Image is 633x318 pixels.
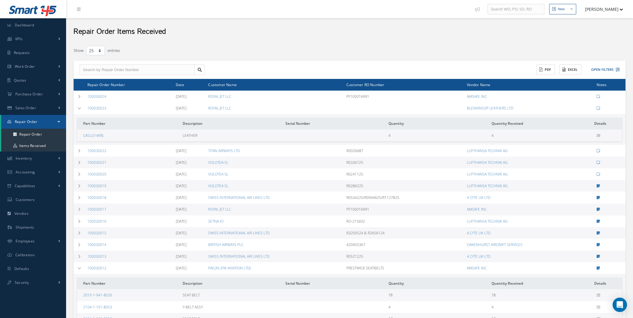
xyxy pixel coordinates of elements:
[74,45,84,54] label: Show
[208,172,228,177] a: VOLOTEA SL
[467,207,487,212] a: AMSAFE INC
[77,277,180,289] th: Part Number
[344,168,464,180] td: R0241125
[283,118,386,129] th: Serial Number
[208,148,240,153] a: TITAN AIRWAYS LTD
[597,82,607,87] span: Notes
[173,145,206,157] td: [DATE]
[73,27,166,36] h2: Repair Order Items Received
[173,180,206,192] td: [DATE]
[15,36,23,41] span: KPIs
[386,277,489,289] th: Quantity
[613,298,627,312] div: Open Intercom Messenger
[208,242,243,247] a: BRITISH AIRWAYS PLC
[208,207,231,212] a: ROYAL JET LLC
[173,102,206,114] td: [DATE]
[208,254,269,259] a: SWISS INTERNATIONAL AIR LINES LTD
[208,195,269,200] a: SWISS INTERNATIONAL AIR LINES LTD
[386,118,489,129] th: Quantity
[208,230,269,235] a: SWISS INTERNATIONAL AIR LINES LTD
[467,230,490,235] a: 4 CYTE UK LTD
[173,250,206,262] td: [DATE]
[592,118,622,129] th: Details
[16,197,35,202] span: Customers
[208,219,224,224] a: SETNA IO
[87,219,106,224] a: 100030016
[16,156,32,161] span: Inventory
[208,106,231,111] a: ROYAL JET LLC
[87,172,106,177] a: 100030020
[208,160,228,165] a: VOLOTEA SL
[558,7,565,12] div: New
[467,195,490,200] a: 4 CYTE UK LTD
[208,82,237,87] span: Customer Name
[87,242,106,247] a: 100030014
[344,145,464,157] td: R0026687
[14,266,29,271] span: Defaults
[467,242,522,247] a: OAKENHURST AIRCRAFT SERVICES
[597,133,600,138] a: View part details
[83,133,103,138] a: CASLG146RJ
[491,292,496,298] span: 78
[173,227,206,239] td: [DATE]
[173,192,206,203] td: [DATE]
[80,64,195,75] input: Search by Repair Order Number
[87,148,106,153] a: 100030022
[559,64,581,75] button: Excel
[15,105,36,110] span: Sales Order
[597,292,600,298] a: View part details
[87,160,106,165] a: 100030021
[489,277,592,289] th: Quantity Received
[183,133,197,138] span: LEATHER
[14,50,30,55] span: Requests
[592,277,622,289] th: Details
[467,183,508,188] a: LUFTHANSA TECHNIK AG
[14,78,26,83] span: Quotes
[467,148,508,153] a: LUFTHANSA TECHNIK AG
[344,91,464,102] td: PF100016991
[208,183,228,188] a: VOLOTEA SL
[173,215,206,227] td: [DATE]
[344,215,464,227] td: RO-215602
[467,219,508,224] a: LUFTHANSA TECHNIK AG
[15,119,38,124] span: Repair Order
[283,277,386,289] th: Serial Number
[173,91,206,102] td: [DATE]
[586,65,620,75] button: Open Filters
[87,207,106,212] a: 100030017
[173,203,206,215] td: [DATE]
[344,180,464,192] td: R0286225
[15,252,35,257] span: Calibration
[467,265,487,271] a: AMSAFE INC
[388,133,391,138] span: 4
[579,3,623,15] button: [PERSON_NAME]
[344,239,464,250] td: 420455367
[14,211,29,216] span: Vendors
[87,183,106,188] a: 100030019
[344,262,464,274] td: PRESTWICK SEATBELTS
[1,129,66,140] a: Repair Order
[488,4,544,15] input: Search WO, PO, SO, RO
[87,195,106,200] a: 100030018
[16,225,34,230] span: Shipments
[467,160,508,165] a: LUFTHANSA TECHNIK AG
[467,254,490,259] a: 4 CYTE UK LTD
[15,183,35,188] span: Capabilities
[83,292,112,298] a: 2010-1-941-8026
[16,169,35,175] span: Accounting
[467,82,491,87] span: Vendor Name
[176,82,184,87] span: Date
[491,304,494,310] span: 4
[344,192,464,203] td: R0534225/R0944625/R1127825
[344,203,464,215] td: PF100016991
[173,239,206,250] td: [DATE]
[87,254,106,259] a: 100030013
[180,118,283,129] th: Description
[388,292,393,298] span: 78
[536,64,555,75] button: PDF
[180,277,283,289] th: Description
[15,22,34,28] span: Dashboard
[549,4,576,14] button: New
[108,45,120,54] label: entries
[77,118,180,129] th: Part Number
